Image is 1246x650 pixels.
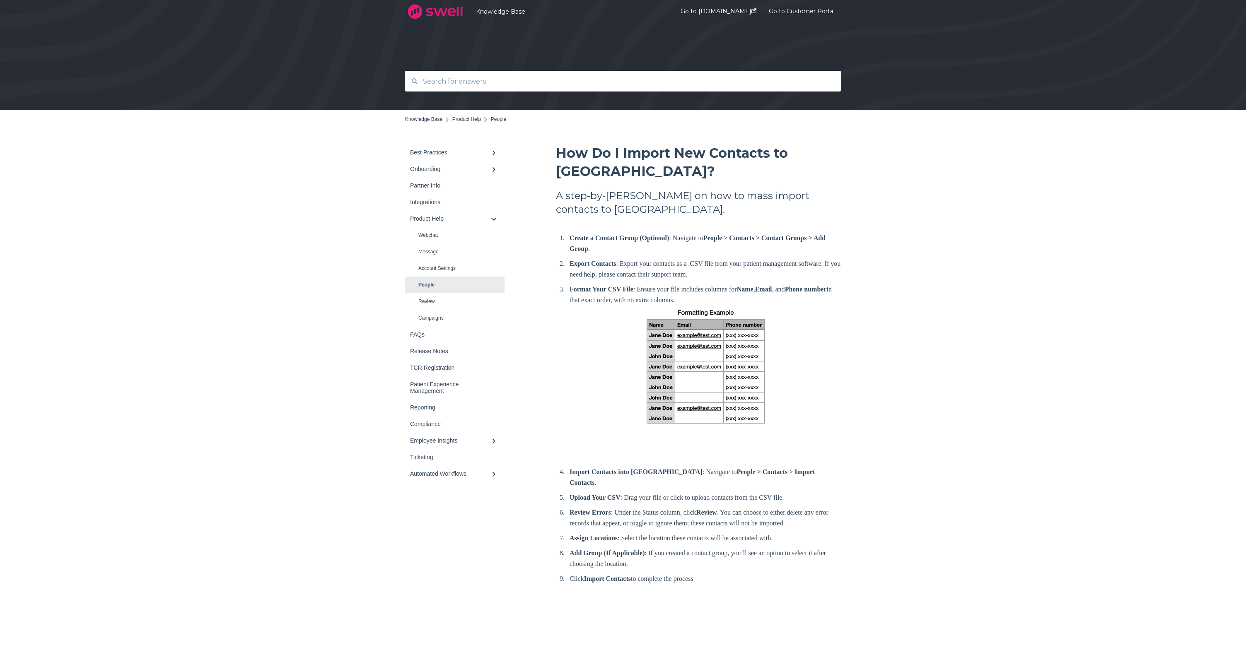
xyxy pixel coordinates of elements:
a: Partner Info [405,177,505,194]
div: FAQs [410,331,491,338]
p: : Export your contacts as a .CSV file from your patient management software. If you need help, pl... [570,258,841,280]
strong: Import Contacts into [GEOGRAPHIC_DATA] [570,468,703,475]
strong: Review Errors [570,509,611,516]
input: Search for answers [418,72,828,90]
span: People [491,116,506,122]
h2: A step-by-[PERSON_NAME] on how to mass import contacts to [GEOGRAPHIC_DATA]. [556,189,841,216]
p: : Navigate to . [570,233,841,254]
a: Ticketing [405,449,505,465]
strong: Phone number [785,286,827,293]
div: Release Notes [410,348,491,354]
strong: Import Contacts [584,575,631,582]
strong: Add Group (If Applicable) [570,549,645,556]
a: Best Practices [405,144,505,161]
strong: Export Contacts [570,260,616,267]
div: Automated Workflows [410,470,491,477]
a: Account Settings [405,260,505,277]
a: Automated Workflows [405,465,505,482]
a: Integrations [405,194,505,210]
img: company logo [405,1,465,22]
div: Compliance [410,421,491,427]
div: Reporting [410,404,491,411]
p: : Drag your file or click to upload contacts from the CSV file. [570,492,841,503]
p: : Ensure your file includes columns for , , and in that exact order, with no extra columns. [570,284,841,462]
div: Best Practices [410,149,491,156]
a: Patient Experience Management [405,376,505,399]
a: Webchat [405,227,505,243]
a: Release Notes [405,343,505,359]
p: : If you created a contact group, you’ll see an option to select it after choosing the location. [570,548,841,569]
a: Product Help [452,116,481,122]
div: Product Help [410,215,491,222]
p: : Under the Status column, click . You can choose to either delete any error records that appear,... [570,507,841,529]
strong: Assign Locations [570,534,618,542]
a: Onboarding [405,161,505,177]
strong: Create a Contact Group (Optional) [570,234,669,241]
a: Knowledge Base [405,116,442,122]
a: Knowledge Base [476,8,656,15]
strong: Name [737,286,753,293]
a: Compliance [405,416,505,432]
a: Reporting [405,399,505,416]
div: TCR Registration [410,364,491,371]
a: Message [405,243,505,260]
strong: Email [755,286,772,293]
p: : Navigate to . [570,467,841,488]
a: Product Help [405,210,505,227]
p: Click to complete the process [570,573,841,584]
div: Integrations [410,199,491,205]
div: Patient Experience Management [410,381,491,394]
li: : Select the location these contacts will be associated with. [566,533,841,544]
strong: Format Your CSV File [570,286,633,293]
div: Employee Insights [410,437,491,444]
span: How Do I Import New Contacts to [GEOGRAPHIC_DATA]? [556,145,788,179]
a: Employee Insights [405,432,505,449]
strong: Upload Your CSV [570,494,621,501]
div: Onboarding [410,166,491,172]
strong: Review [696,509,717,516]
div: Partner Info [410,182,491,189]
div: Ticketing [410,454,491,460]
a: Review [405,293,505,310]
a: TCR Registration [405,359,505,376]
a: FAQs [405,326,505,343]
a: People [405,277,505,293]
img: Screen Shot 2022-10-27 at 8.59.18 AM [639,306,771,430]
a: Campaigns [405,310,505,326]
